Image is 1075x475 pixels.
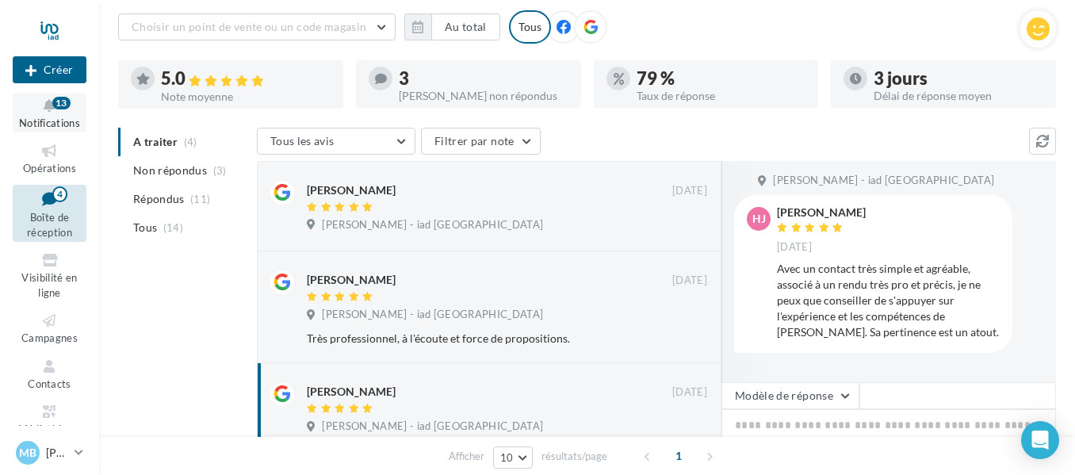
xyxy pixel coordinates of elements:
span: Opérations [23,162,76,174]
div: 79 % [637,70,806,87]
div: 3 jours [874,70,1043,87]
div: 4 [52,186,67,202]
button: Notifications 13 [13,94,86,132]
span: Notifications [19,117,80,129]
button: Au total [431,13,500,40]
a: Boîte de réception4 [13,185,86,243]
div: [PERSON_NAME] [307,182,396,198]
span: [DATE] [672,274,707,288]
div: [PERSON_NAME] [307,384,396,400]
button: Créer [13,56,86,83]
button: Modèle de réponse [721,382,859,409]
button: Filtrer par note [421,128,541,155]
div: Tous [509,10,551,44]
span: Boîte de réception [27,211,72,239]
div: [PERSON_NAME] [307,272,396,288]
span: Contacts [28,377,71,390]
div: Nouvelle campagne [13,56,86,83]
span: (14) [163,221,183,234]
a: Visibilité en ligne [13,248,86,302]
span: Tous les avis [270,134,335,147]
a: Contacts [13,354,86,393]
span: MB [19,445,36,461]
span: Campagnes [21,331,78,344]
span: Tous [133,220,157,236]
span: Répondus [133,191,185,207]
div: Délai de réponse moyen [874,90,1043,102]
a: Opérations [13,139,86,178]
div: Open Intercom Messenger [1021,421,1059,459]
div: Taux de réponse [637,90,806,102]
a: Médiathèque [13,400,86,439]
span: [DATE] [777,240,812,255]
span: [PERSON_NAME] - iad [GEOGRAPHIC_DATA] [773,174,994,188]
div: [PERSON_NAME] [777,207,866,218]
span: [DATE] [672,184,707,198]
div: 3 [399,70,568,87]
span: Visibilité en ligne [21,271,77,299]
div: Très professionnel, à l'écoute et force de propositions. [307,331,604,347]
span: 1 [666,443,691,469]
span: (11) [190,193,210,205]
span: (3) [213,164,227,177]
span: Afficher [449,449,484,464]
span: [PERSON_NAME] - iad [GEOGRAPHIC_DATA] [322,419,543,434]
button: Au total [404,13,500,40]
span: Médiathèque [18,423,82,435]
a: MB [PERSON_NAME] [13,438,86,468]
span: HJ [752,211,766,227]
div: 13 [52,97,71,109]
button: 10 [493,446,534,469]
a: Campagnes [13,308,86,347]
div: Note moyenne [161,91,331,102]
button: Tous les avis [257,128,415,155]
span: Non répondus [133,163,207,178]
span: [PERSON_NAME] - iad [GEOGRAPHIC_DATA] [322,308,543,322]
span: [DATE] [672,385,707,400]
div: Avec un contact très simple et agréable, associé à un rendu très pro et précis, je ne peux que co... [777,261,1000,340]
div: 5.0 [161,70,331,88]
span: 10 [500,451,514,464]
div: [PERSON_NAME] non répondus [399,90,568,102]
span: résultats/page [541,449,607,464]
span: Choisir un point de vente ou un code magasin [132,20,366,33]
button: Choisir un point de vente ou un code magasin [118,13,396,40]
p: [PERSON_NAME] [46,445,68,461]
span: [PERSON_NAME] - iad [GEOGRAPHIC_DATA] [322,218,543,232]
